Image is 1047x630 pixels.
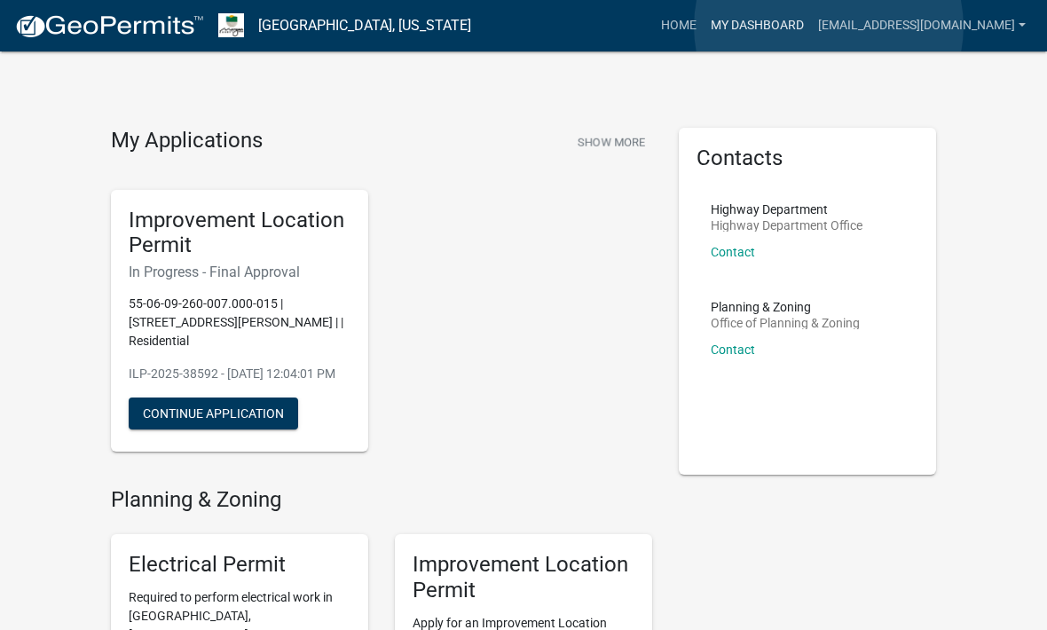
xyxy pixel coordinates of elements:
a: Contact [711,343,755,357]
h5: Improvement Location Permit [413,552,634,603]
h6: In Progress - Final Approval [129,264,350,280]
p: Office of Planning & Zoning [711,317,860,329]
h5: Electrical Permit [129,552,350,578]
p: ILP-2025-38592 - [DATE] 12:04:01 PM [129,365,350,383]
button: Continue Application [129,398,298,429]
a: Home [654,9,704,43]
h4: Planning & Zoning [111,487,652,513]
p: 55-06-09-260-007.000-015 | [STREET_ADDRESS][PERSON_NAME] | | Residential [129,295,350,350]
a: My Dashboard [704,9,811,43]
p: Highway Department Office [711,219,862,232]
img: Morgan County, Indiana [218,13,244,37]
p: Highway Department [711,203,862,216]
button: Show More [571,128,652,157]
h5: Improvement Location Permit [129,208,350,259]
p: Planning & Zoning [711,301,860,313]
a: Contact [711,245,755,259]
a: [GEOGRAPHIC_DATA], [US_STATE] [258,11,471,41]
h5: Contacts [697,146,918,171]
h4: My Applications [111,128,263,154]
a: [EMAIL_ADDRESS][DOMAIN_NAME] [811,9,1033,43]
